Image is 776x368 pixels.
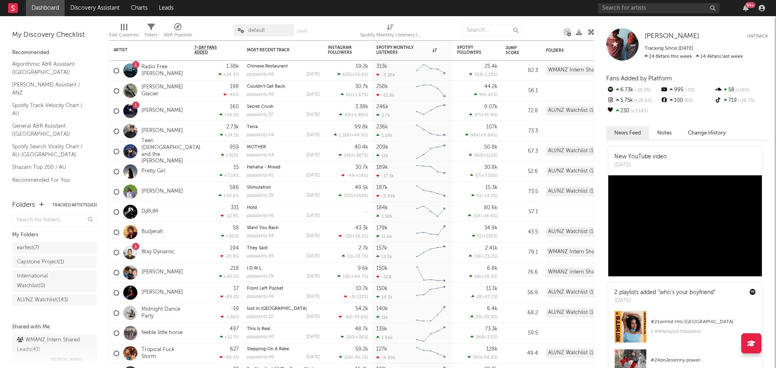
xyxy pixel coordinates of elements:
a: Recommended For You [12,176,89,185]
button: Change History [680,126,734,140]
span: 14.4k fans last week [645,54,743,59]
div: 719 [714,95,768,106]
span: +44.9 % [351,133,367,138]
div: Secret Crush [247,105,320,109]
div: WMANZ Intern Shared Leads (41) [546,247,617,257]
div: popularity: 46 [247,214,274,218]
div: 184k [376,205,388,210]
div: ( ) [337,274,368,279]
span: -25 [344,234,351,239]
a: [PERSON_NAME] Assistant / ANZ [12,80,89,97]
span: 87 [474,113,480,118]
div: 44.2k [484,84,498,89]
div: -46 % [224,92,239,97]
div: 43.5 [506,227,538,237]
div: My Folders [12,230,97,240]
div: They Said [247,246,320,250]
button: Save [297,29,308,34]
div: Edit Columns [109,30,139,40]
div: 76.6 [506,268,538,278]
svg: Chart title [413,162,449,182]
div: ( ) [341,92,368,97]
a: Hold [247,206,257,210]
span: -23.2 % [483,254,496,259]
div: Spotify Followers [457,45,485,55]
div: popularity: 39 [247,193,274,198]
div: [DATE] [306,113,320,117]
div: 30.8k [484,165,498,170]
span: -33.7 % [353,254,367,259]
div: 9.6k [358,266,368,271]
div: [DATE] [306,72,320,77]
div: 57.1 [506,207,538,217]
span: 360 [474,154,482,158]
div: popularity: 29 [247,274,274,279]
div: Chinese Restaurant [247,64,320,69]
div: ( ) [469,72,498,77]
div: Want You Back [247,226,320,230]
svg: Chart title [413,121,449,141]
a: International Watchlist(0) [12,270,97,292]
svg: Chart title [413,101,449,121]
div: Capstone Project ( 1 ) [17,257,64,267]
div: 198 [230,84,239,89]
span: +35.9 % [481,113,496,118]
div: 236k [376,124,388,130]
div: 13.3k [376,254,392,259]
a: DjRUM [141,208,158,215]
a: Couldn't Get Back [247,84,285,89]
span: 984 [470,133,479,138]
a: feeble little horse [141,330,183,336]
div: popularity: 39 [247,254,274,259]
div: 12k [376,153,388,158]
a: earfest(7) [12,242,97,254]
a: [PERSON_NAME] [141,269,183,276]
a: Shazam Top 200 / AU [12,163,89,172]
span: 61 [346,93,351,97]
div: popularity: 40 [247,93,274,97]
div: 179k [376,225,388,231]
div: AU/NZ Watchlist (143) [546,227,603,237]
a: Algorithmic A&R Assistant ([GEOGRAPHIC_DATA]) [12,60,89,76]
div: ( ) [334,132,368,138]
a: Pretty Girl [141,168,165,175]
a: [PERSON_NAME] [141,188,183,195]
div: +7.14 % [219,173,239,178]
span: 1.18k [339,133,350,138]
span: 99 [479,93,485,97]
svg: Chart title [413,81,449,101]
div: 6.73k [606,85,660,95]
a: Front Left Pocket [247,286,283,291]
div: 34.9k [484,225,498,231]
div: A&R Pipeline [164,20,192,44]
span: +9.94 % [480,133,496,138]
a: They Said [247,246,268,250]
div: -508 [376,274,392,280]
button: Untrack [747,32,768,40]
div: 189k [376,165,388,170]
svg: Chart title [413,263,449,283]
a: Stepping On A Rake [247,347,289,351]
span: 68 [474,275,480,279]
div: 2.73k [226,124,239,130]
div: 187k [376,185,388,190]
div: ( ) [339,112,368,118]
div: Artist [114,48,174,53]
button: Notes [649,126,680,140]
svg: Chart title [413,242,449,263]
a: [PERSON_NAME] Glacier [141,84,186,98]
div: Jump Score [506,46,526,55]
div: ( ) [342,254,368,259]
div: 5.75k [606,95,660,106]
svg: Chart title [413,283,449,303]
div: AU/NZ Watchlist (143) [546,106,603,116]
a: Terra [247,125,258,129]
span: 7-Day Fans Added [194,45,227,55]
span: -1.25 % [483,73,496,77]
div: Instagram Followers [328,45,356,55]
div: popularity: 44 [247,153,274,158]
span: +25.6 % [633,99,652,103]
button: Tracked Artists(163) [53,203,97,207]
div: [DATE] [306,254,320,259]
a: Spotify Track Velocity Chart / AU [12,101,89,118]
